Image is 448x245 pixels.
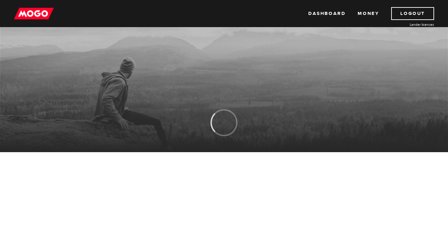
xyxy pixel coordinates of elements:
[308,7,345,20] a: Dashboard
[391,7,434,20] a: Logout
[14,7,54,20] img: mogo_logo-11ee424be714fa7cbb0f0f49df9e16ec.png
[358,7,379,20] a: Money
[13,45,435,59] h1: MogoMoney
[383,22,434,27] a: Lender licences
